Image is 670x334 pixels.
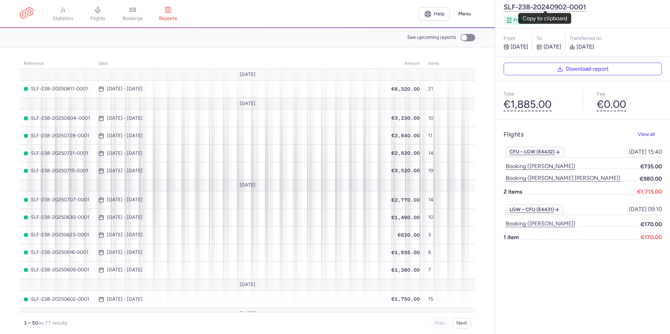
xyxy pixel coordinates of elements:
[504,162,577,171] button: Booking ([PERSON_NAME])
[504,90,569,98] p: Total
[424,162,443,180] td: 19
[569,34,662,43] div: Transferred on
[150,6,185,22] a: reports
[24,151,90,156] span: SLF-238-20250721-0001
[504,15,565,25] div: on
[107,151,143,156] time: [DATE] - [DATE]
[398,232,420,238] span: €620.00
[391,115,420,121] span: €3,230.00
[24,267,90,273] span: SLF-238-20250609-0001
[424,244,443,261] td: 6
[506,147,564,157] a: CFU – LGW (E4432)
[504,34,528,43] p: From
[24,297,90,302] span: SLF-238-20250602-0001
[424,80,443,98] td: 21
[24,250,90,255] span: SLF-238-20250616-0001
[391,215,420,220] span: €1,490.00
[640,174,662,183] span: €980.00
[506,204,563,215] a: LGW – CFU (E4431)
[107,86,143,92] time: [DATE] - [DATE]
[391,86,420,92] span: €6,320.00
[454,7,475,21] button: Menu
[504,219,577,228] button: Booking ([PERSON_NAME])
[434,11,444,16] span: Help
[24,320,38,326] strong: 1 – 50
[107,232,143,238] time: [DATE] - [DATE]
[504,187,662,196] p: 2 items
[387,58,424,69] th: amount
[513,17,537,24] span: processed
[80,6,115,22] a: flights
[424,58,443,69] th: items
[391,168,420,173] span: €3,520.00
[115,6,150,22] a: bookings
[630,128,662,141] button: View all
[504,98,552,111] button: €1,885.00
[424,127,443,145] td: 11
[424,291,443,308] td: 15
[107,250,143,255] time: [DATE] - [DATE]
[424,110,443,127] td: 10
[452,318,471,328] button: Next
[240,72,255,77] span: [DATE]
[418,7,450,21] a: Help
[597,98,626,111] button: €0.00
[536,34,561,43] p: to
[629,206,662,213] span: [DATE] 09:10
[45,6,80,22] a: statistics
[38,320,67,326] span: on 77 results
[24,232,90,238] span: SLF-238-20250623-0001
[522,15,567,22] div: Copy to clipboard
[391,250,420,255] span: €1,935.00
[640,162,662,171] span: €735.00
[504,174,623,183] button: Booking ([PERSON_NAME] [PERSON_NAME])
[424,191,443,209] td: 14
[424,226,443,244] td: 3
[504,233,662,242] p: 1 item
[53,15,73,22] span: statistics
[391,197,420,203] span: €2,770.00
[504,63,662,75] button: Download report
[504,43,528,51] p: [DATE]
[629,149,662,155] span: [DATE] 15:40
[159,15,177,22] span: reports
[597,90,662,98] p: Fee
[20,7,34,20] a: CitizenPlane red outlined logo
[569,43,662,51] p: [DATE]
[240,182,255,188] span: [DATE]
[638,132,655,137] span: View all
[391,150,420,156] span: €2,620.00
[107,116,143,121] time: [DATE] - [DATE]
[240,311,255,316] span: [DATE]
[107,267,143,273] time: [DATE] - [DATE]
[407,35,456,40] span: See upcoming reports
[90,15,105,22] span: flights
[24,168,90,174] span: SLF-238-20250715-0001
[107,168,143,174] time: [DATE] - [DATE]
[424,145,443,162] td: 14
[641,233,662,242] span: €170.00
[24,133,90,139] span: SLF-238-20250728-0001
[107,197,143,203] time: [DATE] - [DATE]
[504,3,586,11] button: SLF-238-20240902-0001
[641,220,662,229] span: €170.00
[20,58,94,69] th: reference
[391,267,420,273] span: €1,360.00
[107,215,143,220] time: [DATE] - [DATE]
[107,133,143,139] time: [DATE] - [DATE]
[504,131,524,139] h4: Flights
[24,197,90,203] span: SLF-238-20250707-0001
[24,215,90,220] span: SLF-238-20250630-0001
[391,133,420,138] span: €3,640.00
[24,86,90,92] span: SLF-238-20250811-0001
[391,296,420,302] span: €1,750.00
[240,101,255,106] span: [DATE]
[94,58,387,69] th: date
[536,43,561,51] p: [DATE]
[424,209,443,226] td: 10
[637,187,662,196] span: €1,715.00
[431,318,450,328] button: Prev.
[24,116,90,121] span: SLF-238-20250804-0001
[240,282,255,287] span: [DATE]
[123,15,143,22] span: bookings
